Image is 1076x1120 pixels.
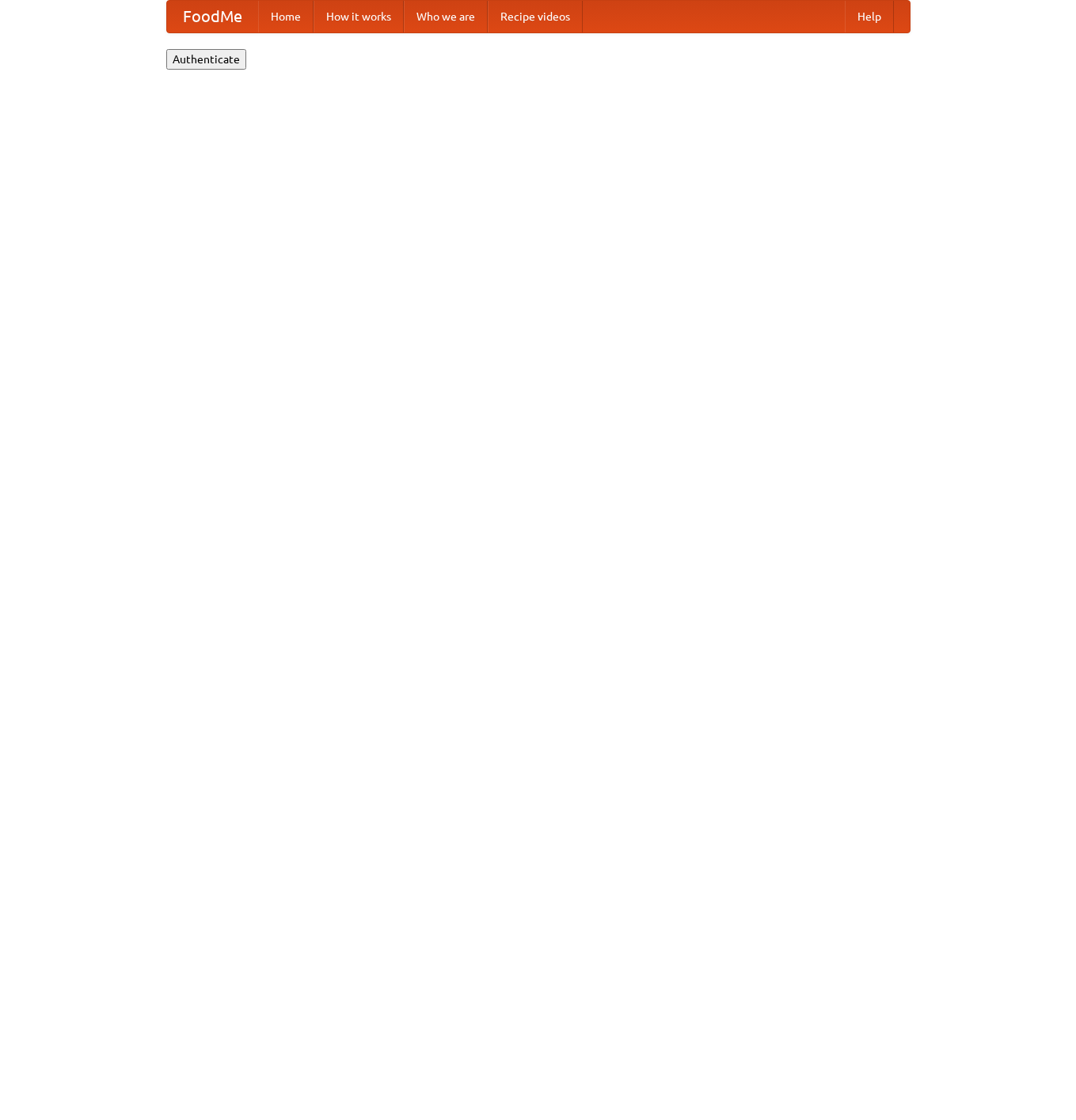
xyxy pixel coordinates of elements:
[167,1,258,32] a: FoodMe
[488,1,583,32] a: Recipe videos
[166,52,246,65] a: Authenticate
[845,1,894,32] a: Help
[166,49,246,70] button: Authenticate
[314,1,404,32] a: How it works
[404,1,488,32] a: Who we are
[258,1,314,32] a: Home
